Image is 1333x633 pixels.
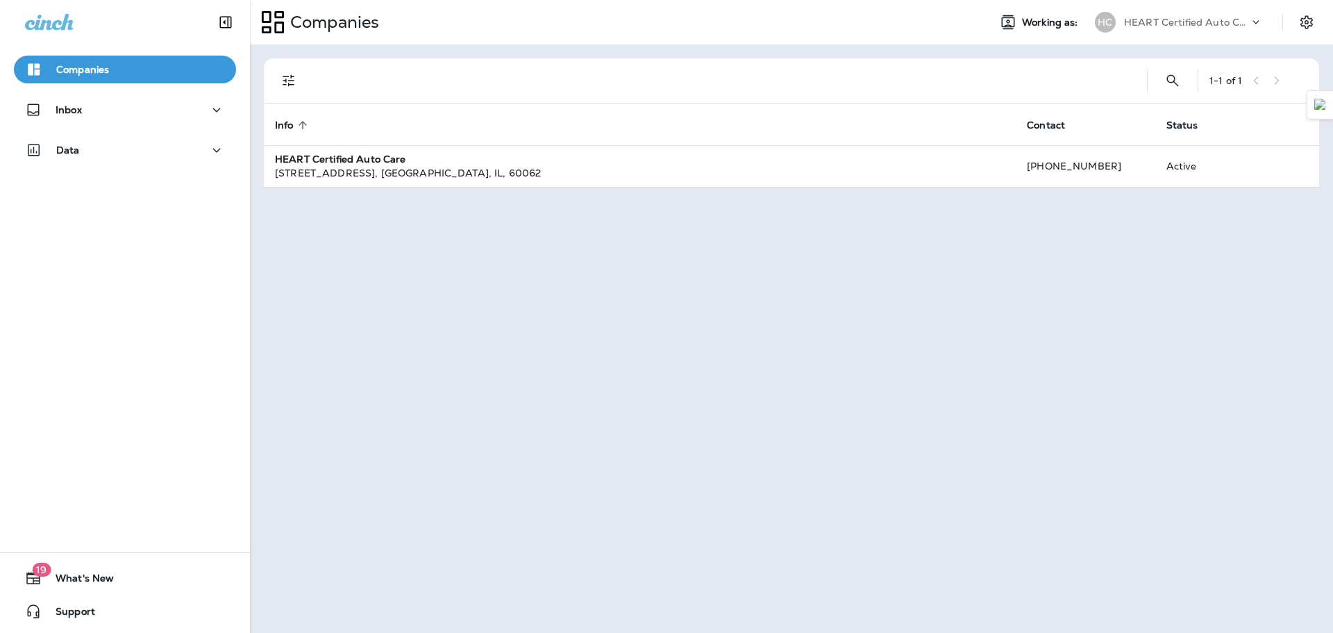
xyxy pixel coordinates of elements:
td: Active [1155,145,1244,187]
span: Status [1166,119,1216,131]
div: HC [1095,12,1116,33]
p: Companies [56,64,109,75]
div: 1 - 1 of 1 [1209,75,1242,86]
p: Data [56,145,80,156]
button: Companies [14,56,236,83]
p: HEART Certified Auto Care [1124,17,1249,28]
strong: HEART Certified Auto Care [275,153,406,165]
span: Info [275,120,294,131]
span: Status [1166,120,1198,131]
img: Detect Auto [1314,99,1327,111]
button: 19What's New [14,564,236,592]
p: Companies [285,12,379,33]
button: Collapse Sidebar [206,8,245,36]
p: Inbox [56,104,82,115]
button: Search Companies [1159,67,1187,94]
div: [STREET_ADDRESS] , [GEOGRAPHIC_DATA] , IL , 60062 [275,166,1005,180]
span: Contact [1027,119,1083,131]
button: Data [14,136,236,164]
span: 19 [32,563,51,577]
span: Contact [1027,120,1065,131]
button: Inbox [14,96,236,124]
button: Filters [275,67,303,94]
span: Support [42,606,95,623]
span: Working as: [1022,17,1081,28]
button: Support [14,598,236,625]
span: What's New [42,573,114,589]
td: [PHONE_NUMBER] [1016,145,1155,187]
span: Info [275,119,312,131]
button: Settings [1294,10,1319,35]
